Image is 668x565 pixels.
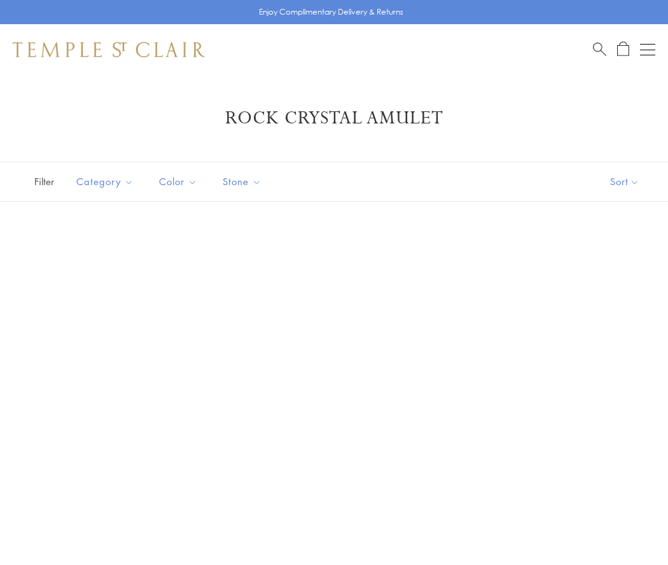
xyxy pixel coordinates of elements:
[617,41,629,57] a: Open Shopping Bag
[13,42,205,57] img: Temple St. Clair
[593,41,606,57] a: Search
[32,107,636,130] h1: Rock Crystal Amulet
[581,162,668,201] button: Show sort by
[153,174,207,190] span: Color
[67,167,143,196] button: Category
[150,167,207,196] button: Color
[216,174,271,190] span: Stone
[640,42,655,57] button: Open navigation
[259,6,403,18] p: Enjoy Complimentary Delivery & Returns
[70,174,143,190] span: Category
[213,167,271,196] button: Stone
